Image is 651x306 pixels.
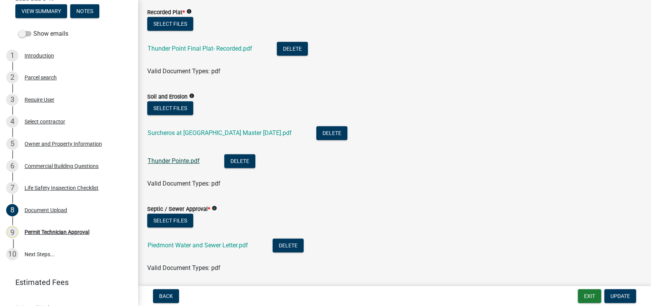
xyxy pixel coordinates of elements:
button: Delete [316,126,347,140]
a: Piedmont Water and Sewer Letter.pdf [148,242,248,249]
i: info [186,9,192,14]
div: 3 [6,94,18,106]
button: Delete [277,42,308,56]
div: 2 [6,71,18,84]
a: Thunder Point Final Plat- Recorded.pdf [148,45,252,52]
button: Exit [578,289,601,303]
i: info [212,206,217,211]
label: Septic / Sewer Approval [147,207,210,212]
div: 8 [6,204,18,216]
div: 1 [6,49,18,62]
button: Delete [273,239,304,252]
div: Require User [25,97,54,102]
div: Commercial Building Questions [25,163,99,169]
a: Thunder Pointe.pdf [148,157,200,165]
div: Parcel search [25,75,57,80]
div: 7 [6,182,18,194]
a: Estimated Fees [6,275,126,290]
wm-modal-confirm: Delete Document [224,158,255,165]
span: Valid Document Types: pdf [147,67,220,75]
wm-modal-confirm: Delete Document [277,46,308,53]
div: Permit Technician Approval [25,229,89,235]
wm-modal-confirm: Summary [15,8,67,15]
i: info [189,93,194,99]
button: Select files [147,101,193,115]
span: Valid Document Types: pdf [147,264,220,271]
div: Document Upload [25,207,67,213]
div: 9 [6,226,18,238]
div: 6 [6,160,18,172]
span: Back [159,293,173,299]
div: Introduction [25,53,54,58]
button: Update [604,289,636,303]
button: Back [153,289,179,303]
wm-modal-confirm: Delete Document [273,242,304,250]
button: Select files [147,17,193,31]
wm-modal-confirm: Delete Document [316,130,347,137]
button: Notes [70,4,99,18]
span: Update [610,293,630,299]
div: 5 [6,138,18,150]
wm-modal-confirm: Notes [70,8,99,15]
span: Valid Document Types: pdf [147,180,220,187]
label: Soil and Erosion [147,94,187,100]
div: Select contractor [25,119,65,124]
button: View Summary [15,4,67,18]
label: Show emails [18,29,68,38]
button: Delete [224,154,255,168]
div: Life Safety Inspection Checklist [25,185,99,191]
div: 10 [6,248,18,260]
button: Select files [147,214,193,227]
div: Owner and Property Information [25,141,102,146]
div: 4 [6,115,18,128]
label: Recorded Plat [147,10,185,15]
a: Surcheros at [GEOGRAPHIC_DATA] Master [DATE].pdf [148,129,292,137]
